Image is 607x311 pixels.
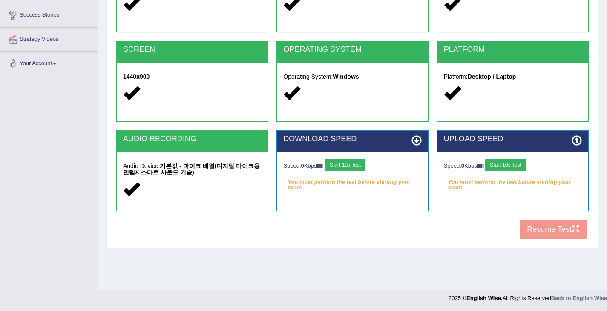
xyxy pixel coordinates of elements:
[123,73,150,80] strong: 1440x900
[485,159,526,171] button: Start 10s Test
[468,73,516,80] strong: Desktop / Laptop
[444,46,582,54] h2: PLATFORM
[283,74,421,80] h5: Operating System:
[444,176,582,188] em: You must perform the test before starting your exam
[0,3,98,25] a: Success Stories
[316,164,323,168] img: ajax-loader-fb-connection.gif
[449,290,607,302] div: 2025 © All Rights Reserved
[283,159,421,174] div: Speed: Kbps
[444,159,582,174] div: Speed: Kbps
[123,163,260,176] strong: 기본값 - 마이크 배열(디지털 마이크용 인텔® 스마트 사운드 기술)
[123,163,261,176] h5: Audio Device:
[283,176,421,188] em: You must perform the test before starting your exam
[0,52,98,73] a: Your Account
[325,159,365,171] button: Start 10s Test
[461,163,464,169] strong: 0
[0,28,98,49] a: Strategy Videos
[301,163,304,169] strong: 0
[477,164,484,168] img: ajax-loader-fb-connection.gif
[466,295,502,301] strong: English Wise.
[551,295,607,301] a: Back to English Wise
[333,73,359,80] strong: Windows
[283,135,421,143] h2: DOWNLOAD SPEED
[444,74,582,80] h5: Platform:
[283,46,421,54] h2: OPERATING SYSTEM
[123,135,261,143] h2: AUDIO RECORDING
[444,135,582,143] h2: UPLOAD SPEED
[123,46,261,54] h2: SCREEN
